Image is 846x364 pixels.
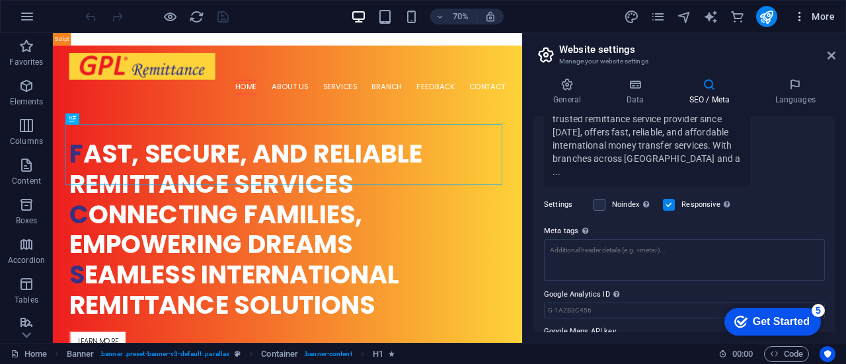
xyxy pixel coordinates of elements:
span: Code [770,346,803,362]
span: . banner-content [303,346,352,362]
label: Noindex [612,197,655,213]
i: This element is a customizable preset [235,350,241,357]
p: Elements [10,96,44,107]
h6: Session time [718,346,753,362]
button: pages [650,9,666,24]
button: Usercentrics [820,346,835,362]
p: Accordion [8,255,45,266]
div: Get Started [39,15,96,26]
button: 70% [430,9,477,24]
button: commerce [730,9,746,24]
i: Navigator [677,9,692,24]
button: Code [764,346,809,362]
input: G-1A2B3C456 [544,303,825,318]
h6: 70% [450,9,471,24]
span: Click to select. Double-click to edit [67,346,95,362]
label: Responsive [681,197,734,213]
i: Design (Ctrl+Alt+Y) [624,9,639,24]
span: : [742,349,744,359]
label: Meta tags [544,223,825,239]
span: . banner .preset-banner-v3-default .parallax [99,346,229,362]
label: Google Maps API key [544,324,825,340]
i: Commerce [730,9,745,24]
i: Publish [759,9,774,24]
span: Click to select. Double-click to edit [373,346,383,362]
p: Content [12,176,41,186]
label: Google Analytics ID [544,287,825,303]
button: More [788,6,840,27]
button: text_generator [703,9,719,24]
i: Element contains an animation [389,350,395,357]
div: GPL Remittance Malaysia Sdn Bhd, your trusted remittance service provider since [DATE], offers fa... [553,98,742,178]
h4: General [533,78,606,106]
p: Favorites [9,57,43,67]
button: publish [756,6,777,27]
h4: Data [606,78,669,106]
i: On resize automatically adjust zoom level to fit chosen device. [484,11,496,22]
h2: Website settings [559,44,835,55]
div: Get Started 5 items remaining, 0% complete [11,7,107,34]
iframe: To enrich screen reader interactions, please activate Accessibility in Grammarly extension settings [53,33,522,343]
h4: Languages [755,78,835,106]
label: Settings [544,197,587,213]
a: Click to cancel selection. Double-click to open Pages [11,346,47,362]
span: 00 00 [732,346,753,362]
i: Pages (Ctrl+Alt+S) [650,9,666,24]
nav: breadcrumb [67,346,395,362]
h4: SEO / Meta [669,78,755,106]
p: Columns [10,136,43,147]
span: Click to select. Double-click to edit [261,346,298,362]
div: 5 [98,3,111,16]
p: Tables [15,295,38,305]
p: Boxes [16,215,38,226]
button: design [624,9,640,24]
i: AI Writer [703,9,718,24]
span: More [793,10,835,23]
h3: Manage your website settings [559,55,809,67]
button: navigator [677,9,693,24]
